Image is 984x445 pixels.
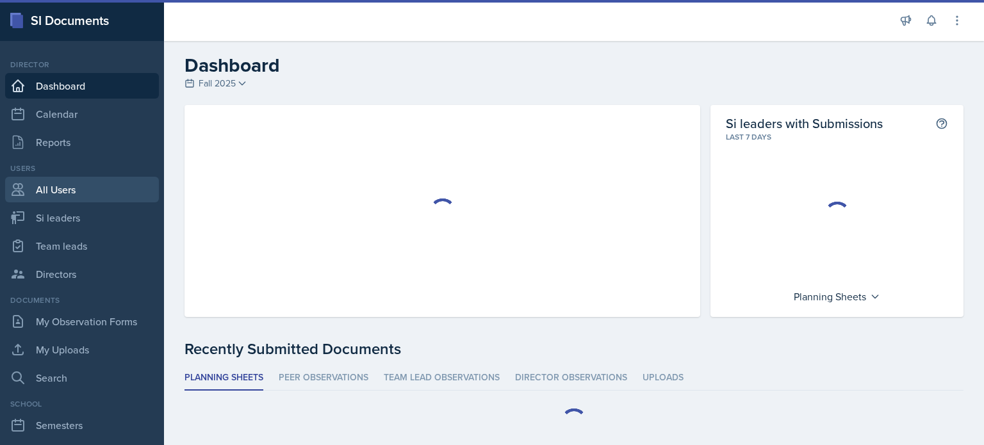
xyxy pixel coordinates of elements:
div: Last 7 days [726,131,948,143]
a: My Observation Forms [5,309,159,334]
div: Recently Submitted Documents [184,337,963,360]
a: Team leads [5,233,159,259]
div: School [5,398,159,410]
a: Directors [5,261,159,287]
a: All Users [5,177,159,202]
h2: Dashboard [184,54,963,77]
h2: Si leaders with Submissions [726,115,883,131]
li: Uploads [643,366,684,391]
a: Dashboard [5,73,159,99]
div: Planning Sheets [787,286,887,307]
li: Planning Sheets [184,366,263,391]
div: Users [5,163,159,174]
a: Semesters [5,412,159,438]
span: Fall 2025 [199,77,236,90]
li: Peer Observations [279,366,368,391]
div: Documents [5,295,159,306]
a: Search [5,365,159,391]
a: My Uploads [5,337,159,362]
div: Director [5,59,159,70]
li: Director Observations [515,366,627,391]
a: Si leaders [5,205,159,231]
a: Calendar [5,101,159,127]
li: Team lead Observations [384,366,500,391]
a: Reports [5,129,159,155]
